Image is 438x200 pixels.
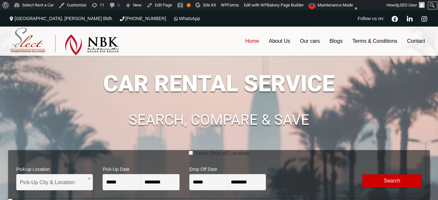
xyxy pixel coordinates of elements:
span: Pick-Up City & Location: [16,174,93,190]
a: Contact [402,27,430,56]
span: Drop Off Date [189,162,266,174]
a: Terms & Conditions [347,27,402,56]
span: Pick-up Location [16,162,93,174]
a: Linkedin [404,15,415,22]
li: Follow us on: [356,10,386,27]
a: Blogs [325,27,347,56]
div: [GEOGRAPHIC_DATA], [PERSON_NAME] Bldh [8,10,116,27]
div: OK [187,3,191,7]
a: Facebook [389,15,401,22]
a: About Us [264,27,295,56]
img: Maintenance mode is enabled [308,3,317,9]
a: Our cars [295,27,325,56]
span: SEO User [400,3,417,7]
span: Pick-Up City & Location: [20,174,89,191]
a: Home [240,27,264,56]
label: Same Drop-off Location [194,150,249,157]
h1: SEARCH, COMPARE & SAVE [8,112,430,127]
button: Modify Search [362,174,422,187]
span: Site Kit [203,3,216,7]
i: ● [353,2,359,7]
img: Select Rent a Car [10,28,119,55]
span: Pick-Up Date [103,162,179,174]
a: WhatsApp [173,16,200,21]
a: Instagram [419,15,430,22]
h1: CAR RENTAL SERVICE [8,72,430,95]
a: [PHONE_NUMBER] [119,16,166,21]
